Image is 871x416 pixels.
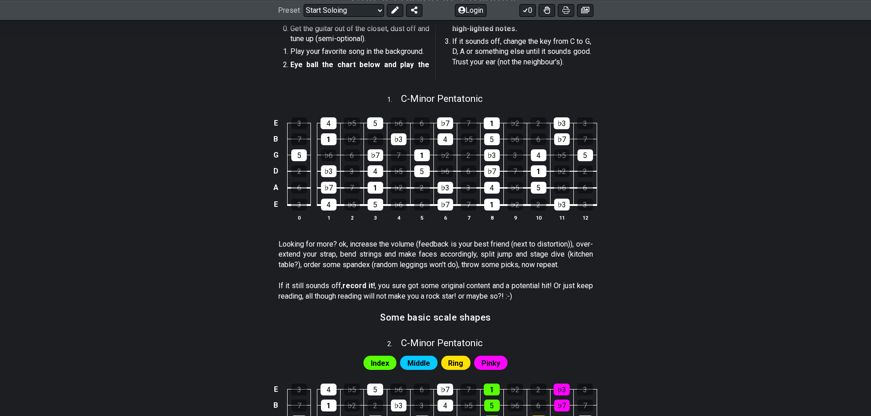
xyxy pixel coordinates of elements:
div: 7 [577,133,593,145]
div: 3 [291,117,307,129]
div: 1 [321,400,337,411]
div: 7 [577,400,593,411]
div: 7 [344,182,360,194]
div: 4 [438,133,453,145]
th: 6 [433,213,457,222]
td: G [270,147,281,163]
td: E [270,196,281,213]
div: 4 [321,199,337,211]
div: 6 [291,182,307,194]
button: Edit Preset [387,4,403,16]
span: First enable full edit mode to edit [481,357,500,370]
div: ♭3 [484,149,500,161]
div: 5 [484,133,500,145]
div: 2 [291,165,307,177]
div: 2 [530,384,546,395]
div: 4 [438,400,453,411]
div: 4 [484,182,500,194]
div: ♭2 [554,165,570,177]
div: ♭5 [344,117,360,129]
div: ♭3 [391,400,406,411]
div: 1 [531,165,546,177]
div: 5 [577,149,593,161]
li: Get the guitar out of the closet, dust off and tune up (semi-optional). [290,24,429,47]
strong: record it! [342,281,375,290]
div: ♭6 [508,400,523,411]
div: ♭6 [554,182,570,194]
div: 6 [414,199,430,211]
div: ♭2 [438,149,453,161]
div: 2 [414,182,430,194]
div: 1 [484,384,500,395]
div: 7 [391,149,406,161]
td: E [270,116,281,132]
th: 3 [363,213,387,222]
div: ♭6 [321,149,337,161]
span: First enable full edit mode to edit [371,357,389,370]
div: ♭3 [554,384,570,395]
div: ♭5 [554,149,570,161]
th: 1 [317,213,340,222]
div: 3 [577,199,593,211]
div: 5 [484,400,500,411]
div: ♭6 [390,384,406,395]
div: 1 [484,199,500,211]
th: 5 [410,213,433,222]
div: ♭5 [461,400,476,411]
div: 3 [577,117,593,129]
button: 0 [519,4,536,16]
div: 6 [344,149,360,161]
div: ♭7 [484,165,500,177]
div: 4 [531,149,546,161]
div: ♭6 [508,133,523,145]
p: If it still sounds off, , you sure got some original content and a potential hit! Or just keep re... [278,281,593,301]
div: 3 [414,133,430,145]
th: 10 [527,213,550,222]
select: Preset [304,4,384,16]
span: 2 . [387,339,401,349]
div: 4 [368,165,383,177]
div: 1 [414,149,430,161]
div: 6 [531,400,546,411]
div: 1 [321,133,337,145]
div: ♭5 [344,384,360,395]
div: ♭2 [507,117,523,129]
div: 3 [414,400,430,411]
div: ♭7 [554,400,570,411]
div: ♭7 [321,182,337,194]
li: Play your favorite song in the background. [290,47,429,59]
th: 11 [550,213,573,222]
div: ♭3 [438,182,453,194]
div: 2 [531,199,546,211]
div: 3 [291,199,307,211]
div: 7 [291,133,307,145]
div: ♭2 [391,182,406,194]
div: ♭7 [368,149,383,161]
div: 6 [461,165,476,177]
div: ♭5 [461,133,476,145]
strong: Eye ball the chart below and play the high-lighted notes. [290,24,517,69]
div: 2 [368,133,383,145]
div: 5 [291,149,307,161]
div: ♭2 [508,199,523,211]
div: 6 [531,133,546,145]
div: 5 [368,199,383,211]
th: 0 [288,213,311,222]
div: 7 [461,199,476,211]
div: 4 [321,384,337,395]
div: 5 [531,182,546,194]
div: ♭3 [321,165,337,177]
div: 3 [508,149,523,161]
th: 9 [503,213,527,222]
h3: Some basic scale shapes [380,312,491,322]
div: 3 [291,384,307,395]
div: 3 [344,165,360,177]
div: ♭5 [391,165,406,177]
div: 5 [367,117,383,129]
button: Login [455,4,486,16]
div: ♭7 [437,384,453,395]
div: 5 [414,165,430,177]
button: Create image [577,4,593,16]
th: 12 [573,213,597,222]
div: 1 [484,117,500,129]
